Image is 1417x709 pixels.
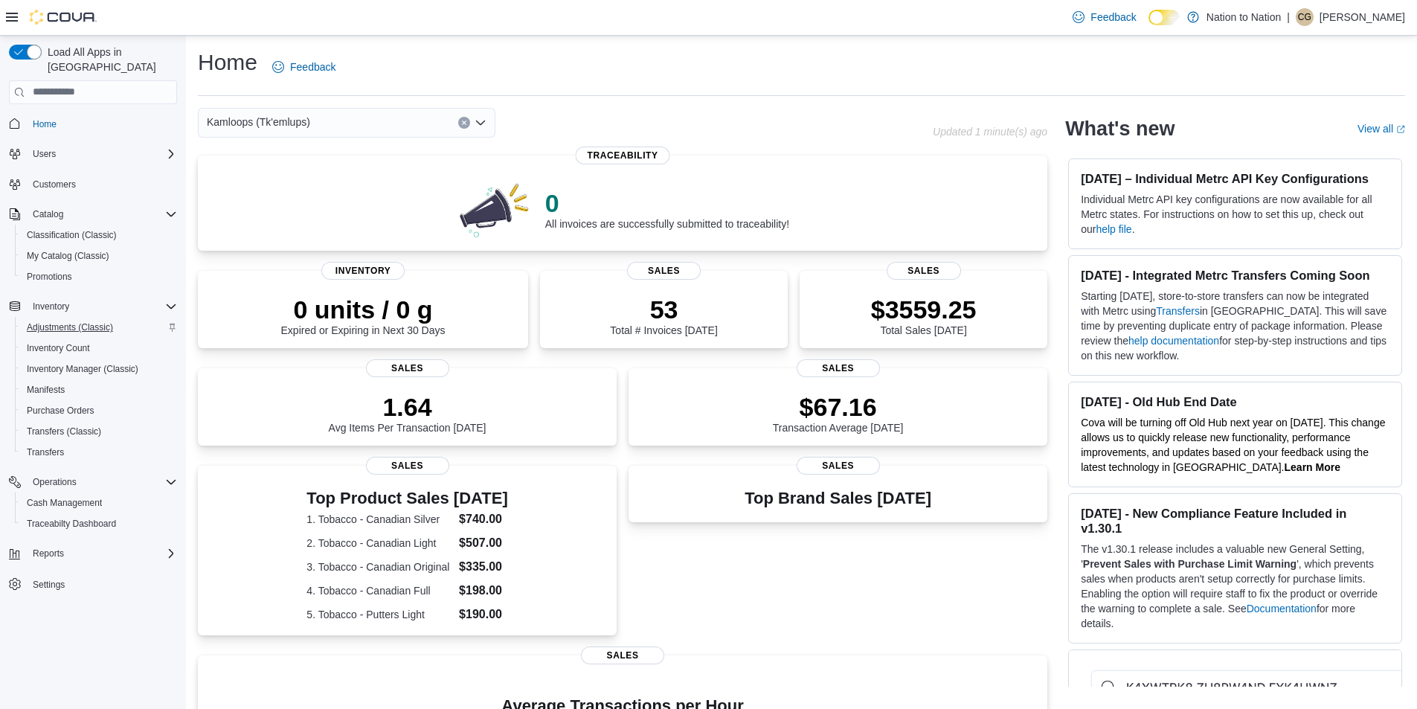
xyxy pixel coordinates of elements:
[21,268,78,286] a: Promotions
[21,247,115,265] a: My Catalog (Classic)
[366,457,449,475] span: Sales
[21,494,108,512] a: Cash Management
[3,573,183,594] button: Settings
[21,226,177,244] span: Classification (Classic)
[21,268,177,286] span: Promotions
[1285,461,1340,473] strong: Learn More
[306,583,453,598] dt: 4. Tobacco - Canadian Full
[1296,8,1314,26] div: Cam Gottfriedson
[1081,171,1389,186] h3: [DATE] – Individual Metrc API Key Configurations
[207,113,310,131] span: Kamloops (Tk'emlups)
[21,360,144,378] a: Inventory Manager (Classic)
[21,381,177,399] span: Manifests
[27,271,72,283] span: Promotions
[33,208,63,220] span: Catalog
[27,115,62,133] a: Home
[21,226,123,244] a: Classification (Classic)
[306,512,453,527] dt: 1. Tobacco - Canadian Silver
[33,579,65,591] span: Settings
[198,48,257,77] h1: Home
[27,426,101,437] span: Transfers (Classic)
[21,318,177,336] span: Adjustments (Classic)
[42,45,177,74] span: Load All Apps in [GEOGRAPHIC_DATA]
[33,476,77,488] span: Operations
[3,543,183,564] button: Reports
[21,339,96,357] a: Inventory Count
[773,392,904,434] div: Transaction Average [DATE]
[27,250,109,262] span: My Catalog (Classic)
[306,607,453,622] dt: 5. Tobacco - Putters Light
[545,188,789,230] div: All invoices are successfully submitted to traceability!
[1081,192,1389,237] p: Individual Metrc API key configurations are now available for all Metrc states. For instructions ...
[27,205,69,223] button: Catalog
[27,545,177,562] span: Reports
[290,60,335,74] span: Feedback
[15,246,183,266] button: My Catalog (Classic)
[329,392,486,434] div: Avg Items Per Transaction [DATE]
[459,534,508,552] dd: $507.00
[33,148,56,160] span: Users
[545,188,789,218] p: 0
[27,497,102,509] span: Cash Management
[3,296,183,317] button: Inventory
[21,515,122,533] a: Traceabilty Dashboard
[27,176,82,193] a: Customers
[15,493,183,513] button: Cash Management
[871,295,977,336] div: Total Sales [DATE]
[306,536,453,551] dt: 2. Tobacco - Canadian Light
[15,442,183,463] button: Transfers
[887,262,961,280] span: Sales
[1287,8,1290,26] p: |
[15,359,183,379] button: Inventory Manager (Classic)
[266,52,341,82] a: Feedback
[871,295,977,324] p: $3559.25
[27,145,177,163] span: Users
[27,574,177,593] span: Settings
[27,145,62,163] button: Users
[15,266,183,287] button: Promotions
[21,515,177,533] span: Traceabilty Dashboard
[3,472,183,493] button: Operations
[27,175,177,193] span: Customers
[1357,123,1405,135] a: View allExternal link
[3,173,183,195] button: Customers
[21,423,107,440] a: Transfers (Classic)
[329,392,486,422] p: 1.64
[773,392,904,422] p: $67.16
[627,262,701,280] span: Sales
[27,384,65,396] span: Manifests
[15,421,183,442] button: Transfers (Classic)
[30,10,97,25] img: Cova
[576,147,670,164] span: Traceability
[306,559,453,574] dt: 3. Tobacco - Canadian Original
[3,204,183,225] button: Catalog
[21,402,100,420] a: Purchase Orders
[1081,542,1389,631] p: The v1.30.1 release includes a valuable new General Setting, ' ', which prevents sales when produ...
[1090,10,1136,25] span: Feedback
[21,443,70,461] a: Transfers
[1081,417,1385,473] span: Cova will be turning off Old Hub next year on [DATE]. This change allows us to quickly release ne...
[27,576,71,594] a: Settings
[27,229,117,241] span: Classification (Classic)
[797,359,880,377] span: Sales
[1396,125,1405,134] svg: External link
[459,510,508,528] dd: $740.00
[15,513,183,534] button: Traceabilty Dashboard
[459,558,508,576] dd: $335.00
[321,262,405,280] span: Inventory
[33,301,69,312] span: Inventory
[27,473,83,491] button: Operations
[1156,305,1200,317] a: Transfers
[459,606,508,623] dd: $190.00
[9,107,177,634] nav: Complex example
[21,381,71,399] a: Manifests
[366,359,449,377] span: Sales
[1206,8,1281,26] p: Nation to Nation
[281,295,446,336] div: Expired or Expiring in Next 30 Days
[3,113,183,135] button: Home
[27,298,177,315] span: Inventory
[21,360,177,378] span: Inventory Manager (Classic)
[933,126,1047,138] p: Updated 1 minute(s) ago
[21,247,177,265] span: My Catalog (Classic)
[33,118,57,130] span: Home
